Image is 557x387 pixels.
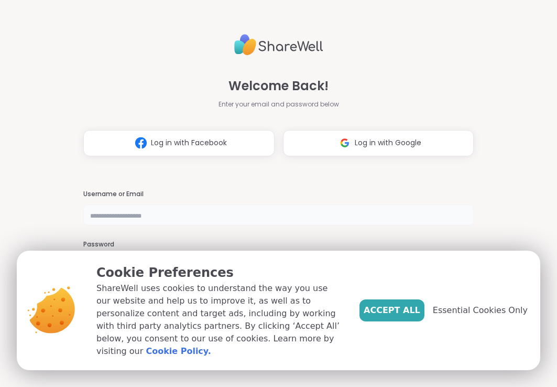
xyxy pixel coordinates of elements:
button: Accept All [359,299,424,321]
span: Log in with Facebook [151,137,227,148]
button: Log in with Facebook [83,130,274,156]
span: Enter your email and password below [219,100,339,109]
span: Essential Cookies Only [433,304,528,317]
p: Cookie Preferences [96,263,343,282]
img: ShareWell Logomark [335,133,355,153]
h3: Username or Email [83,190,473,199]
span: Log in with Google [355,137,421,148]
span: Accept All [364,304,420,317]
button: Log in with Google [283,130,474,156]
img: ShareWell Logomark [131,133,151,153]
img: ShareWell Logo [234,30,323,60]
p: ShareWell uses cookies to understand the way you use our website and help us to improve it, as we... [96,282,343,358]
a: Cookie Policy. [146,345,211,358]
span: Welcome Back! [228,77,329,95]
h3: Password [83,240,473,249]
